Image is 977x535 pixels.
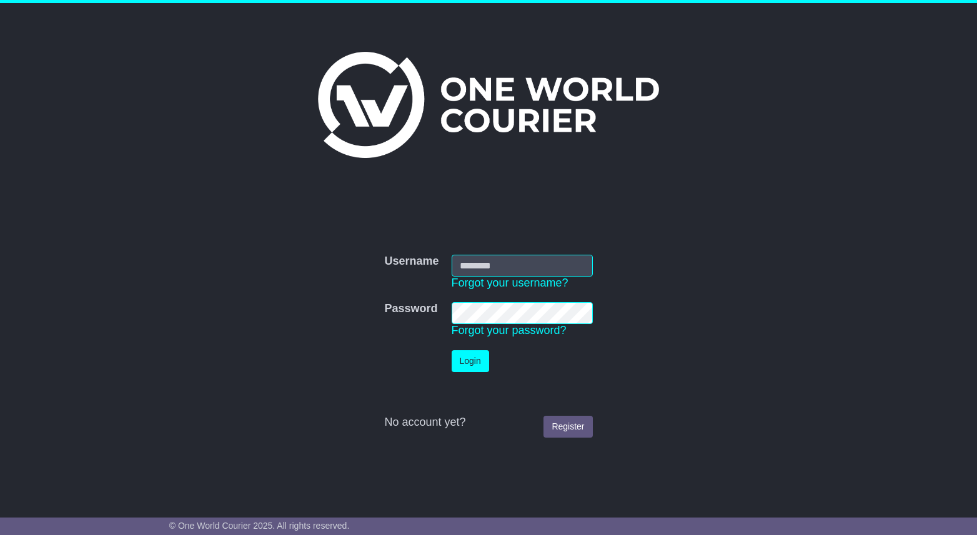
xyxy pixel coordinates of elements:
[452,350,489,372] button: Login
[384,416,592,429] div: No account yet?
[384,255,439,268] label: Username
[384,302,437,316] label: Password
[318,52,659,158] img: One World
[452,324,567,336] a: Forgot your password?
[169,521,350,531] span: © One World Courier 2025. All rights reserved.
[452,277,568,289] a: Forgot your username?
[543,416,592,438] a: Register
